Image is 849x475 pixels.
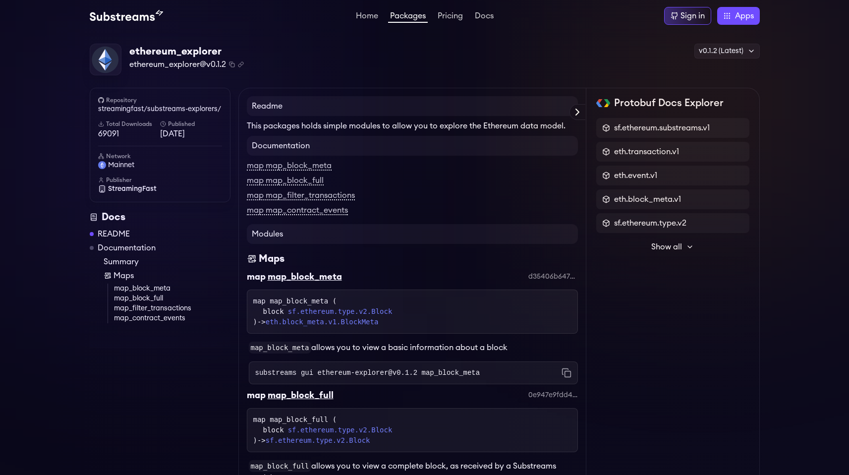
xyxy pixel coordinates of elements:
[259,252,284,266] div: Maps
[614,170,657,181] span: eth.event.v1
[268,388,334,402] div: map_block_full
[596,237,749,257] button: Show all
[98,176,222,184] h6: Publisher
[614,217,686,229] span: sf.ethereum.type.v2
[98,242,156,254] a: Documentation
[253,296,571,327] div: map map_block_meta ( )
[98,228,130,240] a: README
[735,10,754,22] span: Apps
[288,306,393,317] a: sf.ethereum.type.v2.Block
[90,44,121,75] img: Package Logo
[266,436,370,444] a: sf.ethereum.type.v2.Block
[98,120,160,128] h6: Total Downloads
[104,272,112,280] img: Map icon
[98,152,222,160] h6: Network
[108,160,134,170] span: mainnet
[98,160,222,170] a: mainnet
[108,184,157,194] span: StreamingFast
[473,12,496,22] a: Docs
[114,294,230,303] a: map_block_full
[98,97,104,103] img: github
[257,436,370,444] span: ->
[160,120,222,128] h6: Published
[98,161,106,169] img: mainnet
[90,10,163,22] img: Substream's logo
[90,210,230,224] div: Docs
[614,122,710,134] span: sf.ethereum.substreams.v1
[694,44,760,59] div: v0.1.2 (Latest)
[98,104,222,114] a: streamingfast/substreams-explorers/
[249,342,311,354] code: map_block_meta
[247,96,578,116] h4: Readme
[247,270,266,284] div: map
[247,252,257,266] img: Maps icon
[247,388,266,402] div: map
[257,318,378,326] span: ->
[249,342,578,354] p: allows you to view a basic information about a block
[266,318,379,326] a: eth.block_meta.v1.BlockMeta
[255,368,480,378] code: substreams gui ethereum-explorer@v0.1.2 map_block_meta
[268,270,342,284] div: map_block_meta
[114,303,230,313] a: map_filter_transactions
[104,270,230,282] a: Maps
[354,12,380,22] a: Home
[104,256,230,268] a: Summary
[238,61,244,67] button: Copy .spkg link to clipboard
[129,45,244,59] div: ethereum_explorer
[288,425,393,435] a: sf.ethereum.type.v2.Block
[614,96,724,110] h2: Protobuf Docs Explorer
[98,184,222,194] a: StreamingFast
[249,460,311,472] code: map_block_full
[664,7,711,25] a: Sign in
[263,306,571,317] div: block
[247,120,578,132] p: This packages holds simple modules to allow you to explore the Ethereum data model.
[247,162,332,171] a: map map_block_meta
[114,313,230,323] a: map_contract_events
[98,96,222,104] h6: Repository
[253,415,571,446] div: map map_block_full ( )
[114,284,230,294] a: map_block_meta
[247,224,578,244] h4: Modules
[229,61,235,67] button: Copy package name and version
[247,206,348,215] a: map map_contract_events
[680,10,705,22] div: Sign in
[160,128,222,140] span: [DATE]
[436,12,465,22] a: Pricing
[614,193,681,205] span: eth.block_meta.v1
[596,99,611,107] img: Protobuf
[614,146,679,158] span: eth.transaction.v1
[129,59,226,70] span: ethereum_explorer@v0.1.2
[247,136,578,156] h4: Documentation
[651,241,682,253] span: Show all
[247,177,324,185] a: map map_block_full
[562,368,571,378] button: Copy command to clipboard
[388,12,428,23] a: Packages
[247,191,355,200] a: map map_filter_transactions
[528,272,578,282] div: d35406b647b264577e288fdbc0b90aec9f67c5b9
[528,390,578,400] div: 0e947e9fdd4af3c137ff850907b090aa12b469bb
[98,128,160,140] span: 69091
[263,425,571,435] div: block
